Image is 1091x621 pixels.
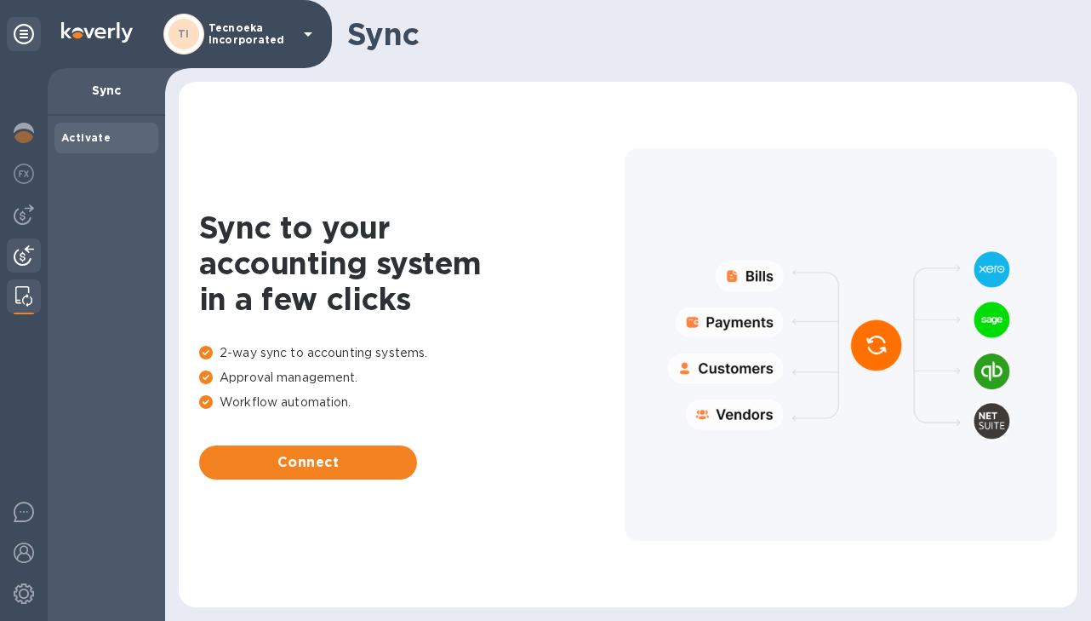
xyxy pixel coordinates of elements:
b: TI [178,27,190,40]
h1: Sync to your accounting system in a few clicks [199,210,625,317]
button: Connect [199,446,417,480]
div: Unpin categories [7,17,41,51]
p: Tecnoeka Incorporated [208,22,294,46]
p: Approval management. [199,369,625,387]
img: Logo [61,22,133,43]
p: Sync [61,82,151,99]
b: Activate [61,131,111,144]
p: Workflow automation. [199,394,625,411]
p: 2-way sync to accounting systems. [199,344,625,362]
img: Foreign exchange [14,164,34,184]
span: Connect [213,452,403,473]
h1: Sync [347,16,1064,52]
